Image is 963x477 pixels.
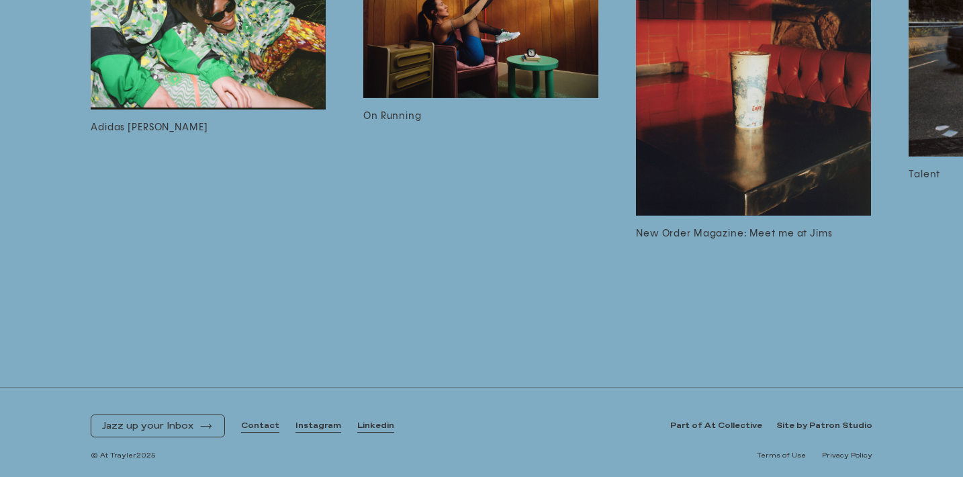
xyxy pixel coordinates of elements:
[241,421,279,432] a: Contact
[636,226,871,241] h3: New Order Magazine: Meet me at Jims
[102,421,193,432] span: Jazz up your Inbox
[363,109,598,124] h3: On Running
[91,120,326,135] h3: Adidas [PERSON_NAME]
[102,421,214,432] button: Jazz up your Inbox
[357,421,394,432] a: Linkedin
[776,421,872,432] a: Site by Patron Studio
[295,421,341,432] a: Instagram
[822,451,872,461] a: Privacy Policy
[757,451,806,461] a: Terms of Use
[670,421,762,432] a: Part of At Collective
[91,451,156,461] span: © At Trayler 2025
